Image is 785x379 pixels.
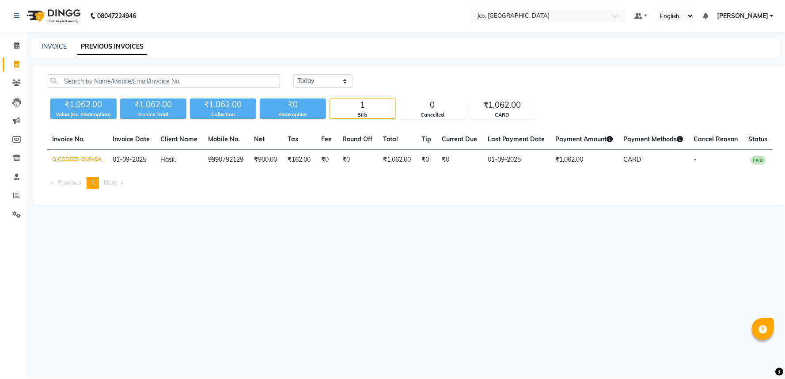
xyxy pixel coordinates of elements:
[77,39,147,55] a: PREVIOUS INVOICES
[254,135,265,143] span: Net
[260,111,326,118] div: Redemption
[57,179,82,187] span: Previous
[104,179,117,187] span: Next
[330,99,395,111] div: 1
[624,155,641,163] span: CARD
[694,135,738,143] span: Cancel Reason
[337,150,378,171] td: ₹0
[330,111,395,119] div: Bills
[550,150,618,171] td: ₹1,062.00
[47,150,107,171] td: GJCO/2025-26/0454
[42,42,67,50] a: INVOICE
[91,179,95,187] span: 1
[694,155,697,163] span: -
[436,150,482,171] td: ₹0
[749,135,768,143] span: Status
[378,150,416,171] td: ₹1,062.00
[488,135,545,143] span: Last Payment Date
[47,177,773,189] nav: Pagination
[400,111,465,119] div: Cancelled
[50,111,117,118] div: Value (Ex. Redemption)
[342,135,372,143] span: Round Off
[751,156,766,165] span: PAID
[160,155,174,163] span: Hasil
[416,150,436,171] td: ₹0
[282,150,316,171] td: ₹162.00
[624,135,683,143] span: Payment Methods
[50,99,117,111] div: ₹1,062.00
[47,74,280,88] input: Search by Name/Mobile/Email/Invoice No
[120,111,186,118] div: Invoice Total
[23,4,83,28] img: logo
[97,4,136,28] b: 08047224946
[190,111,256,118] div: Collection
[470,99,535,111] div: ₹1,062.00
[442,135,477,143] span: Current Due
[174,155,176,163] span: .
[190,99,256,111] div: ₹1,062.00
[717,11,768,21] span: [PERSON_NAME]
[203,150,249,171] td: 9990792129
[421,135,431,143] span: Tip
[482,150,550,171] td: 01-09-2025
[383,135,398,143] span: Total
[288,135,299,143] span: Tax
[120,99,186,111] div: ₹1,062.00
[249,150,282,171] td: ₹900.00
[260,99,326,111] div: ₹0
[470,111,535,119] div: CARD
[556,135,613,143] span: Payment Amount
[208,135,240,143] span: Mobile No.
[321,135,332,143] span: Fee
[113,135,150,143] span: Invoice Date
[113,155,146,163] span: 01-09-2025
[52,135,85,143] span: Invoice No.
[160,135,197,143] span: Client Name
[316,150,337,171] td: ₹0
[400,99,465,111] div: 0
